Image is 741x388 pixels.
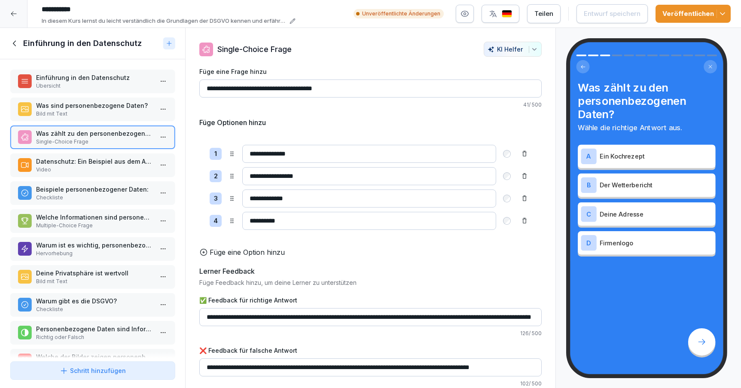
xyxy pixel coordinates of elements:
[10,321,175,345] div: Personenbezogene Daten sind Informationen, mit denen man eine Person direkt oder indirekt identif...
[42,17,287,25] p: In diesem Kurs lernst du leicht verständlich die Grundlagen der DSGVO kennen und erfährst, wie du...
[214,194,218,204] p: 3
[586,153,591,160] p: A
[36,157,152,166] p: Datenschutz: Ein Beispiel aus dem Alltag
[600,152,712,161] p: Ein Kochrezept
[199,278,542,287] p: Füge Feedback hinzu, um deine Lerner zu unterstützen
[213,216,218,226] p: 4
[60,366,126,375] div: Schritt hinzufügen
[10,209,175,233] div: Welche Informationen sind personenbezogene Daten?Multiple-Choice Frage
[586,211,591,217] p: C
[199,101,542,109] p: 41 / 500
[23,38,142,49] h1: Einführung in den Datenschutz
[10,293,175,317] div: Warum gibt es die DSGVO?Checkliste
[36,82,152,90] p: Übersicht
[10,349,175,373] div: Welche der Bilder zeigen personenbezogene Daten?Bilder Quiz
[10,237,175,261] div: Warum ist es wichtig, personenbezogene Daten zu schützen?Hervorhebung
[584,9,640,18] div: Entwurf speichern
[656,5,731,23] button: Veröffentlichen
[10,125,175,149] div: Was zählt zu den personenbezogenen Daten?Single-Choice Frage
[600,209,712,219] p: Deine Adresse
[36,306,152,313] p: Checkliste
[210,247,285,257] p: Füge eine Option hinzu
[36,250,152,257] p: Hervorhebung
[36,324,152,333] p: Personenbezogene Daten sind Informationen, mit denen man eine Person direkt oder indirekt identif...
[199,296,542,305] label: ✅ Feedback für richtige Antwort
[199,117,266,128] h5: Füge Optionen hinzu
[586,239,591,246] p: D
[527,4,561,23] button: Teilen
[199,67,542,76] label: Füge eine Frage hinzu
[502,10,512,18] img: de.svg
[10,361,175,380] button: Schritt hinzufügen
[10,70,175,93] div: Einführung in den DatenschutzÜbersicht
[214,149,217,159] p: 1
[36,222,152,229] p: Multiple-Choice Frage
[586,182,591,189] p: B
[36,241,152,250] p: Warum ist es wichtig, personenbezogene Daten zu schützen?
[10,181,175,205] div: Beispiele personenbezogener Daten:Checkliste
[600,180,712,190] p: Der Wetterbericht
[10,265,175,289] div: Deine Privatsphäre ist wertvollBild mit Text
[36,213,152,222] p: Welche Informationen sind personenbezogene Daten?
[362,10,440,18] p: Unveröffentlichte Änderungen
[36,194,152,202] p: Checkliste
[36,166,152,174] p: Video
[199,346,542,355] label: ❌ Feedback für falsche Antwort
[10,98,175,121] div: Was sind personenbezogene Daten?Bild mit Text
[36,129,152,138] p: Was zählt zu den personenbezogenen Daten?
[662,9,724,18] div: Veröffentlichen
[534,9,553,18] div: Teilen
[36,138,152,146] p: Single-Choice Frage
[199,266,255,276] h5: Lerner Feedback
[214,171,218,181] p: 2
[578,81,715,121] h4: Was zählt zu den personenbezogenen Daten?
[36,73,152,82] p: Einführung in den Datenschutz
[36,101,152,110] p: Was sind personenbezogene Daten?
[36,110,152,118] p: Bild mit Text
[488,46,538,53] div: KI Helfer
[36,278,152,285] p: Bild mit Text
[600,238,712,247] p: Firmenlogo
[484,42,542,57] button: KI Helfer
[36,296,152,306] p: Warum gibt es die DSGVO?
[36,185,152,194] p: Beispiele personenbezogener Daten:
[36,333,152,341] p: Richtig oder Falsch
[199,380,542,388] p: 102 / 500
[199,330,542,337] p: 126 / 500
[576,4,648,23] button: Entwurf speichern
[36,269,152,278] p: Deine Privatsphäre ist wertvoll
[578,122,715,133] p: Wähle die richtige Antwort aus.
[217,43,292,55] p: Single-Choice Frage
[10,153,175,177] div: Datenschutz: Ein Beispiel aus dem AlltagVideo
